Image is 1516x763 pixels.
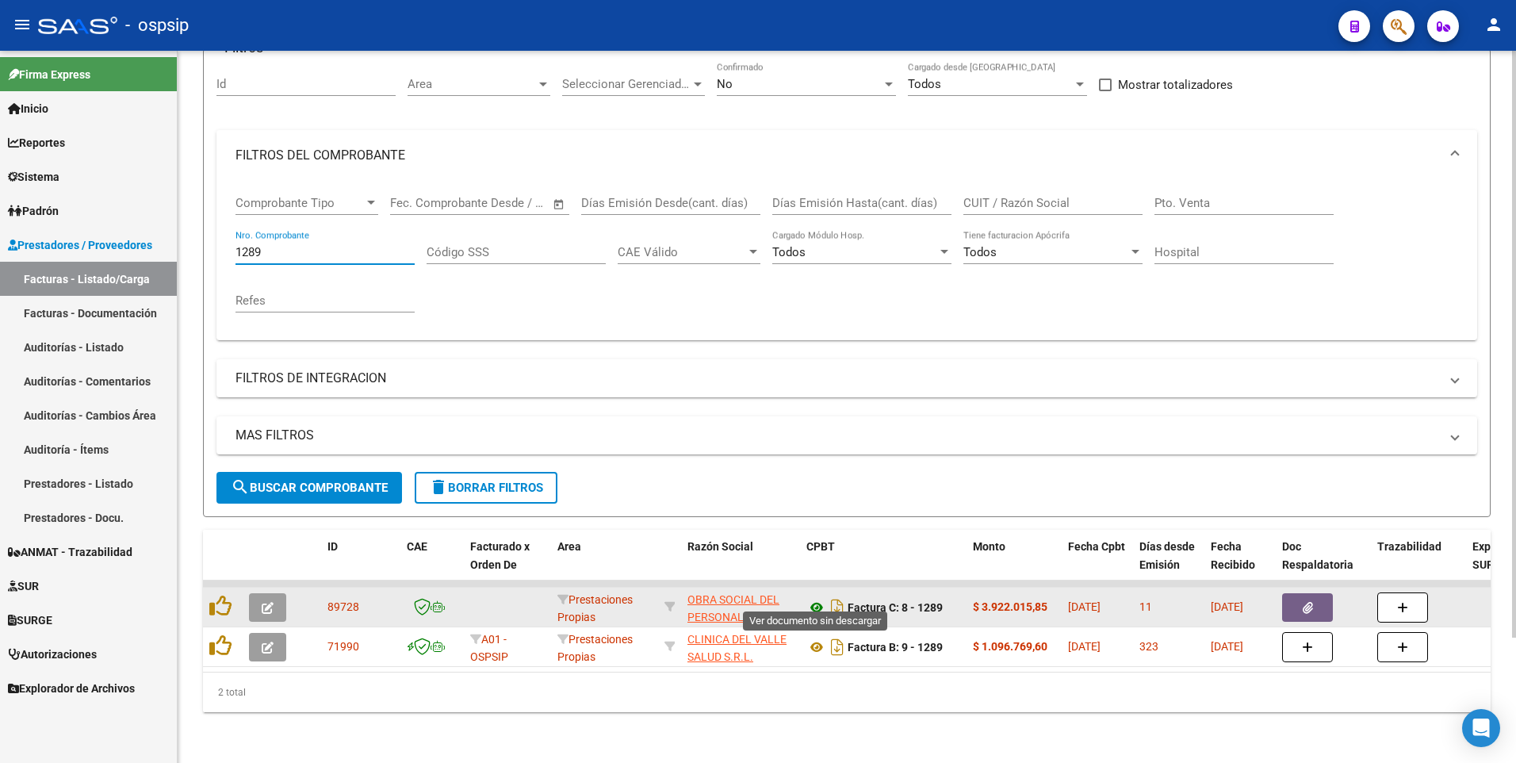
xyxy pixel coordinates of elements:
span: No [717,77,733,91]
span: Doc Respaldatoria [1282,540,1353,571]
span: Fecha Recibido [1211,540,1255,571]
span: Borrar Filtros [429,481,543,495]
span: Prestadores / Proveedores [8,236,152,254]
span: [DATE] [1211,600,1243,613]
span: SURGE [8,612,52,629]
datatable-header-cell: Fecha Recibido [1204,530,1276,600]
span: OBRA SOCIAL DEL PERSONAL DE LA ACTIVIDAD CERVECERA Y AFINES O S P A C A [687,593,782,678]
datatable-header-cell: Monto [967,530,1062,600]
span: Monto [973,540,1005,553]
mat-icon: delete [429,477,448,497]
span: Reportes [8,134,65,151]
i: Descargar documento [827,635,848,660]
span: Buscar Comprobante [231,481,388,495]
span: - ospsip [125,8,189,43]
mat-icon: person [1484,15,1503,34]
span: Sistema [8,168,59,186]
span: Razón Social [687,540,753,553]
span: 71990 [327,640,359,653]
datatable-header-cell: Días desde Emisión [1133,530,1204,600]
mat-expansion-panel-header: MAS FILTROS [216,416,1477,454]
span: Trazabilidad [1377,540,1441,553]
span: [DATE] [1068,640,1101,653]
mat-icon: search [231,477,250,497]
button: Open calendar [550,195,568,213]
strong: $ 1.096.769,60 [973,640,1047,653]
span: 11 [1139,600,1152,613]
span: Firma Express [8,66,90,83]
mat-icon: menu [13,15,32,34]
span: [DATE] [1068,600,1101,613]
span: CAE Válido [618,245,746,259]
span: CPBT [806,540,835,553]
span: A01 - OSPSIP [470,633,508,664]
input: Fecha inicio [390,196,454,210]
div: FILTROS DEL COMPROBANTE [216,181,1477,340]
datatable-header-cell: Trazabilidad [1371,530,1466,600]
strong: $ 3.922.015,85 [973,600,1047,613]
mat-expansion-panel-header: FILTROS DEL COMPROBANTE [216,130,1477,181]
div: 2 total [203,673,1491,712]
strong: Factura B: 9 - 1289 [848,641,943,654]
datatable-header-cell: Razón Social [681,530,800,600]
datatable-header-cell: CAE [400,530,464,600]
i: Descargar documento [827,595,848,620]
span: Prestaciones Propias [557,633,633,664]
span: Comprobante Tipo [235,196,364,210]
input: Fecha fin [469,196,546,210]
div: Open Intercom Messenger [1462,709,1500,747]
button: Borrar Filtros [415,472,557,504]
span: Explorador de Archivos [8,680,135,697]
strong: Factura C: 8 - 1289 [848,601,943,614]
span: Fecha Cpbt [1068,540,1125,553]
span: Area [408,77,536,91]
span: Facturado x Orden De [470,540,530,571]
datatable-header-cell: Facturado x Orden De [464,530,551,600]
span: 89728 [327,600,359,613]
span: CAE [407,540,427,553]
button: Buscar Comprobante [216,472,402,504]
span: Mostrar totalizadores [1118,75,1233,94]
span: Seleccionar Gerenciador [562,77,691,91]
span: SUR [8,577,39,595]
datatable-header-cell: CPBT [800,530,967,600]
span: Todos [963,245,997,259]
span: Todos [772,245,806,259]
span: ANMAT - Trazabilidad [8,543,132,561]
span: Prestaciones Propias [557,593,633,624]
datatable-header-cell: Fecha Cpbt [1062,530,1133,600]
span: CLINICA DEL VALLE SALUD S.R.L. [687,633,787,664]
datatable-header-cell: Area [551,530,658,600]
datatable-header-cell: ID [321,530,400,600]
span: [DATE] [1211,640,1243,653]
mat-panel-title: MAS FILTROS [235,427,1439,444]
div: 33710210549 [687,631,794,664]
span: Area [557,540,581,553]
mat-panel-title: FILTROS DEL COMPROBANTE [235,147,1439,164]
span: Todos [908,77,941,91]
span: Inicio [8,100,48,117]
div: 30639760347 [687,591,794,624]
datatable-header-cell: Doc Respaldatoria [1276,530,1371,600]
span: ID [327,540,338,553]
span: Días desde Emisión [1139,540,1195,571]
span: Autorizaciones [8,646,97,663]
span: Padrón [8,202,59,220]
span: 323 [1139,640,1158,653]
mat-expansion-panel-header: FILTROS DE INTEGRACION [216,359,1477,397]
mat-panel-title: FILTROS DE INTEGRACION [235,370,1439,387]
